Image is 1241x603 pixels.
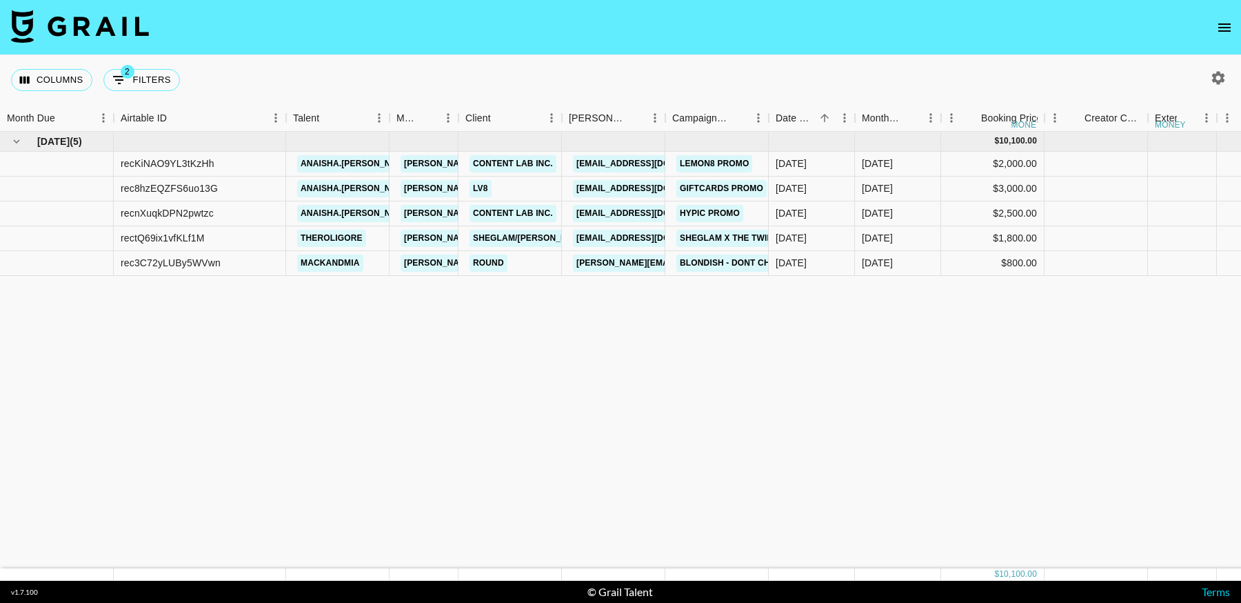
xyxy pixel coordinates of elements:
div: © Grail Talent [587,585,653,599]
span: 2 [121,65,134,79]
div: Sep '25 [862,181,893,195]
a: [EMAIL_ADDRESS][DOMAIN_NAME] [573,155,727,172]
div: Talent [293,105,319,132]
button: Menu [920,108,941,128]
button: Menu [1045,108,1065,128]
a: [PERSON_NAME][EMAIL_ADDRESS][DOMAIN_NAME] [401,155,625,172]
button: Menu [1196,108,1217,128]
span: [DATE] [37,135,70,148]
div: recnXuqkDPN2pwtzc [121,206,214,220]
a: [EMAIL_ADDRESS][DOMAIN_NAME] [573,230,727,247]
div: Month Due [862,105,901,132]
button: open drawer [1211,14,1238,41]
button: Sort [815,108,834,128]
button: Menu [265,108,286,128]
a: [EMAIL_ADDRESS][DOMAIN_NAME] [573,180,727,197]
button: Menu [834,108,855,128]
button: Menu [645,108,665,128]
button: Show filters [103,69,180,91]
a: [PERSON_NAME][EMAIL_ADDRESS][DOMAIN_NAME] [401,205,625,222]
div: Client [465,105,491,132]
button: Sort [1177,108,1196,128]
div: Sep '25 [862,206,893,220]
button: Menu [93,108,114,128]
div: rec3C72yLUBy5WVwn [121,256,221,270]
a: Hypic Promo [676,205,743,222]
div: rec8hzEQZFS6uo13G [121,181,218,195]
div: $2,500.00 [941,201,1045,226]
button: Sort [491,108,510,128]
button: Sort [418,108,438,128]
div: Campaign (Type) [665,105,769,132]
button: Sort [167,108,186,128]
button: Sort [319,108,339,128]
div: Booking Price [981,105,1042,132]
div: Creator Commmission Override [1084,105,1141,132]
a: Lemon8 Promo [676,155,752,172]
div: Month Due [7,105,55,132]
div: Manager [390,105,458,132]
button: Sort [625,108,645,128]
div: 14/09/2025 [776,256,807,270]
div: v 1.7.100 [11,588,38,597]
a: Content Lab Inc. [470,205,556,222]
a: Content Lab Inc. [470,155,556,172]
a: Round [470,255,507,272]
a: anaisha.[PERSON_NAME] [297,180,416,197]
div: Talent [286,105,390,132]
div: 10,100.00 [999,135,1037,147]
div: 09/09/2025 [776,231,807,245]
div: Sep '25 [862,231,893,245]
button: Menu [438,108,458,128]
a: Blondish - Dont Cha [676,255,780,272]
div: 29/08/2025 [776,206,807,220]
a: LV8 [470,180,492,197]
button: Menu [541,108,562,128]
div: Airtable ID [121,105,167,132]
button: Menu [1217,108,1238,128]
div: Airtable ID [114,105,286,132]
div: 28/07/2025 [776,157,807,170]
button: Sort [962,108,981,128]
div: Manager [396,105,418,132]
div: 10,100.00 [999,569,1037,580]
div: $ [994,135,999,147]
a: [PERSON_NAME][EMAIL_ADDRESS][DOMAIN_NAME] [401,255,625,272]
div: $ [994,569,999,580]
button: hide children [7,132,26,151]
a: theroligore [297,230,366,247]
div: Date Created [769,105,855,132]
div: [PERSON_NAME] [569,105,625,132]
div: money [1011,121,1042,129]
a: [PERSON_NAME][EMAIL_ADDRESS][DOMAIN_NAME] [573,255,798,272]
button: Menu [941,108,962,128]
button: Sort [901,108,920,128]
a: SHEGLAM X THE TWILIGHT SAGA COLLECTION [676,230,880,247]
button: Sort [1065,108,1084,128]
div: $1,800.00 [941,226,1045,251]
a: [PERSON_NAME][EMAIL_ADDRESS][DOMAIN_NAME] [401,180,625,197]
div: Client [458,105,562,132]
a: SHEGLAM/[PERSON_NAME] [470,230,592,247]
div: Creator Commmission Override [1045,105,1148,132]
button: Menu [369,108,390,128]
div: 13/08/2025 [776,181,807,195]
div: Date Created [776,105,815,132]
a: anaisha.[PERSON_NAME] [297,155,416,172]
div: Sep '25 [862,256,893,270]
a: mackandmia [297,255,363,272]
div: $2,000.00 [941,152,1045,177]
div: money [1155,121,1186,129]
a: Giftcards Promo [676,180,767,197]
div: Sep '25 [862,157,893,170]
a: [PERSON_NAME][EMAIL_ADDRESS][DOMAIN_NAME] [401,230,625,247]
button: Select columns [11,69,92,91]
div: Month Due [855,105,941,132]
div: recKiNAO9YL3tKzHh [121,157,214,170]
div: $800.00 [941,251,1045,276]
button: Menu [748,108,769,128]
span: ( 5 ) [70,135,82,148]
a: Terms [1202,585,1230,598]
a: [EMAIL_ADDRESS][DOMAIN_NAME] [573,205,727,222]
a: anaisha.[PERSON_NAME] [297,205,416,222]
